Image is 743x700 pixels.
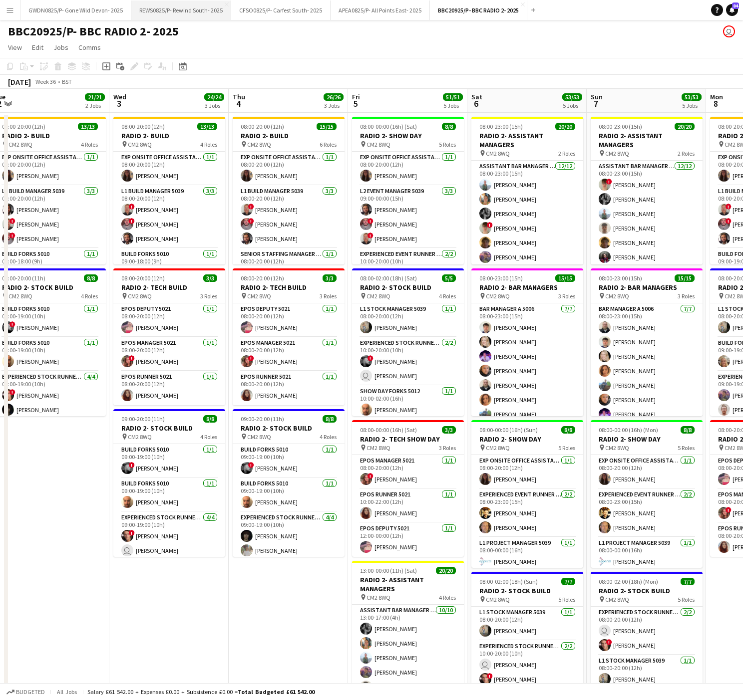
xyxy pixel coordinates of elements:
app-job-card: 08:00-20:00 (12h)13/13RADIO 2- BUILD CM2 8WQ4 RolesExp Onsite Office Assistant 50121/108:00-20:00... [113,117,225,264]
span: 5 Roles [678,596,695,603]
span: 26/26 [324,93,344,101]
span: 4 Roles [81,141,98,148]
app-job-card: 08:00-00:00 (16h) (Sun)8/8RADIO 2- SHOW DAY CM2 8WQ5 RolesExp Onsite Office Assistant 50121/108:0... [471,420,583,568]
span: CM2 8WQ [486,292,510,300]
span: 5 Roles [439,141,456,148]
span: CM2 8WQ [8,141,32,148]
span: ! [9,218,15,224]
h3: RADIO 2- STOCK BUILD [113,424,225,433]
span: ! [129,218,135,224]
span: Sat [471,92,482,101]
app-card-role: Experienced Stock Runner 50122/210:00-20:00 (10h) [PERSON_NAME]![PERSON_NAME] [471,641,583,689]
app-job-card: 08:00-00:00 (16h) (Sat)3/3RADIO 2- TECH SHOW DAY CM2 8WQ3 RolesEPOS Manager 50211/108:00-20:00 (1... [352,420,464,557]
span: CM2 8WQ [128,292,152,300]
app-card-role: Exp Onsite Office Assistant 50121/108:00-20:00 (12h)[PERSON_NAME] [471,455,583,489]
app-job-card: 08:00-20:00 (12h)3/3RADIO 2- TECH BUILD CM2 8WQ3 RolesEPOS Deputy 50211/108:00-20:00 (12h)[PERSON... [113,268,225,405]
app-card-role: Experienced Event Runner 50122/208:00-23:00 (15h)[PERSON_NAME][PERSON_NAME] [471,489,583,537]
span: 09:00-20:00 (11h) [241,415,284,423]
span: 4 Roles [200,141,217,148]
span: 8 [709,98,723,109]
app-job-card: 09:00-20:00 (11h)8/8RADIO 2- STOCK BUILD CM2 8WQ4 RolesBuild Forks 50101/109:00-19:00 (10h)![PERS... [233,409,345,557]
span: 5 Roles [558,596,575,603]
span: CM2 8WQ [605,596,629,603]
span: Thu [233,92,245,101]
app-card-role: EPOS Deputy 50211/108:00-20:00 (12h)[PERSON_NAME] [113,303,225,337]
span: 08:00-02:00 (18h) (Sun) [479,578,538,585]
app-card-role: L1 Project Manager 50391/108:00-00:00 (16h)[PERSON_NAME] [471,537,583,571]
span: 09:00-20:00 (11h) [121,415,165,423]
app-card-role: EPOS Runner 50211/108:00-20:00 (12h)[PERSON_NAME] [233,371,345,405]
span: 5 Roles [558,444,575,452]
span: 08:00-20:00 (12h) [241,123,284,130]
app-card-role: Build Forks 50101/109:00-19:00 (10h)![PERSON_NAME] [233,444,345,478]
span: Edit [32,43,43,52]
h3: RADIO 2- SHOW DAY [352,131,464,140]
app-job-card: 08:00-02:00 (18h) (Sat)5/5RADIO 2- STOCK BUILD CM2 8WQ4 RolesL1 Stock Manager 50391/108:00-20:00 ... [352,268,464,416]
span: CM2 8WQ [367,292,390,300]
h3: RADIO 2- SHOW DAY [471,435,583,444]
h3: RADIO 2- STOCK BUILD [233,424,345,433]
app-card-role: EPOS Manager 50211/108:00-20:00 (12h)![PERSON_NAME] [352,455,464,489]
span: CM2 8WQ [486,596,510,603]
span: 8/8 [442,123,456,130]
span: Mon [710,92,723,101]
span: 5 [351,98,360,109]
span: ! [606,179,612,185]
span: 5/5 [442,274,456,282]
span: 2 Roles [558,150,575,157]
span: 3 Roles [320,292,337,300]
app-card-role: Senior Staffing Manager 50391/108:00-20:00 (12h) [233,248,345,282]
span: View [8,43,22,52]
app-card-role: L2 Event Manager 50393/309:00-00:00 (15h)[PERSON_NAME]![PERSON_NAME]![PERSON_NAME] [352,186,464,248]
span: ! [368,218,373,224]
span: 4 Roles [439,594,456,601]
span: 08:00-23:00 (15h) [599,274,642,282]
span: CM2 8WQ [128,433,152,441]
span: CM2 8WQ [605,292,629,300]
div: Salary £61 542.00 + Expenses £0.00 + Subsistence £0.00 = [87,688,315,696]
span: CM2 8WQ [605,444,629,452]
div: 5 Jobs [563,102,582,109]
app-card-role: L1 Build Manager 50393/308:00-20:00 (12h)![PERSON_NAME]![PERSON_NAME][PERSON_NAME] [233,186,345,248]
app-card-role: Experienced Stock Runner 50124/409:00-19:00 (10h)![PERSON_NAME] [PERSON_NAME] [113,512,225,589]
span: CM2 8WQ [128,141,152,148]
span: ! [487,673,493,679]
span: ! [9,389,15,395]
span: 08:00-00:00 (16h) (Sat) [360,123,417,130]
span: ! [129,355,135,361]
span: 51/51 [443,93,463,101]
span: CM2 8WQ [486,150,510,157]
app-job-card: 09:00-20:00 (11h)8/8RADIO 2- STOCK BUILD CM2 8WQ4 RolesBuild Forks 50101/109:00-19:00 (10h)![PERS... [113,409,225,557]
span: ! [248,218,254,224]
span: ! [129,530,135,536]
span: 7/7 [561,578,575,585]
span: ! [726,204,732,210]
span: 15/15 [555,274,575,282]
app-job-card: 08:00-00:00 (16h) (Sat)8/8RADIO 2- SHOW DAY CM2 8WQ5 RolesExp Onsite Office Assistant 50121/108:0... [352,117,464,264]
span: ! [9,321,15,327]
span: 08:00-02:00 (18h) (Sat) [360,274,417,282]
div: 3 Jobs [205,102,224,109]
span: ! [726,507,732,513]
div: 5 Jobs [682,102,701,109]
span: 20/20 [675,123,695,130]
span: 24/24 [204,93,224,101]
span: CM2 8WQ [247,141,271,148]
span: Total Budgeted £61 542.00 [238,688,315,696]
div: 3 Jobs [324,102,343,109]
span: 20/20 [436,567,456,574]
span: 20/20 [555,123,575,130]
app-card-role: L1 Stock Manager 50391/108:00-20:00 (12h)[PERSON_NAME] [591,655,703,689]
app-card-role: Bar Manager A 50067/708:00-23:00 (15h)[PERSON_NAME][PERSON_NAME][PERSON_NAME][PERSON_NAME][PERSON... [471,303,583,424]
span: ! [368,473,373,479]
span: 3 Roles [558,292,575,300]
span: 08:00-00:00 (16h) (Mon) [599,426,658,434]
app-job-card: 08:00-23:00 (15h)15/15RADIO 2- BAR MANAGERS CM2 8WQ3 RolesBar Manager A 50067/708:00-23:00 (15h)[... [591,268,703,416]
button: Budgeted [5,687,46,698]
app-job-card: 08:00-20:00 (12h)15/15RADIO 2- BUILD CM2 8WQ6 RolesExp Onsite Office Assistant 50121/108:00-20:00... [233,117,345,264]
